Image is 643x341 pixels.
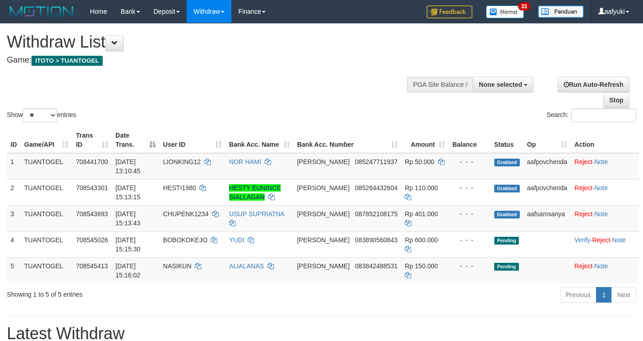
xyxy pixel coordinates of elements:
a: USUP SUPRIATNA [229,210,284,218]
a: Reject [575,158,593,165]
th: User ID: activate to sort column ascending [159,127,225,153]
span: [PERSON_NAME] [297,262,350,270]
a: ALIALANAS [229,262,264,270]
span: Grabbed [494,159,520,166]
div: Showing 1 to 5 of 5 entries [7,286,261,299]
th: ID [7,127,21,153]
input: Search: [571,108,636,122]
img: panduan.png [538,5,584,18]
span: 708545026 [76,236,108,244]
td: 5 [7,257,21,283]
th: Action [571,127,639,153]
span: Copy 083890560843 to clipboard [355,236,397,244]
div: - - - [452,209,487,218]
img: Feedback.jpg [427,5,472,18]
div: - - - [452,235,487,245]
td: TUANTOGEL [21,153,72,180]
div: PGA Site Balance / [407,77,473,92]
th: Balance [449,127,491,153]
th: Bank Acc. Number: activate to sort column ascending [293,127,401,153]
span: Rp 150.000 [405,262,438,270]
a: Reject [575,210,593,218]
span: 708543301 [76,184,108,192]
span: [PERSON_NAME] [297,184,350,192]
a: Stop [603,92,629,108]
h1: Withdraw List [7,33,419,51]
span: [DATE] 15:16:02 [115,262,141,279]
span: [DATE] 15:13:43 [115,210,141,227]
a: Next [611,287,636,303]
td: 2 [7,179,21,205]
span: Rp 600.000 [405,236,438,244]
td: TUANTOGEL [21,231,72,257]
a: Note [612,236,626,244]
th: Op: activate to sort column ascending [523,127,571,153]
span: Copy 085264432604 to clipboard [355,184,397,192]
th: Game/API: activate to sort column ascending [21,127,72,153]
span: Grabbed [494,211,520,218]
span: NASIKUN [163,262,191,270]
a: Note [594,158,608,165]
div: - - - [452,157,487,166]
span: [DATE] 13:10:45 [115,158,141,175]
span: Pending [494,237,519,245]
td: · · [571,231,639,257]
td: · [571,153,639,180]
span: Copy 085247711937 to clipboard [355,158,397,165]
td: TUANTOGEL [21,205,72,231]
span: 708545413 [76,262,108,270]
h4: Game: [7,56,419,65]
select: Showentries [23,108,57,122]
td: TUANTOGEL [21,179,72,205]
a: Note [594,262,608,270]
img: Button%20Memo.svg [486,5,524,18]
span: Rp 50.000 [405,158,434,165]
td: 4 [7,231,21,257]
span: Grabbed [494,185,520,192]
label: Show entries [7,108,76,122]
th: Bank Acc. Name: activate to sort column ascending [225,127,293,153]
span: LIONKING12 [163,158,200,165]
th: Date Trans.: activate to sort column descending [112,127,159,153]
a: 1 [596,287,612,303]
a: Previous [560,287,596,303]
td: aafsamsanya [523,205,571,231]
th: Trans ID: activate to sort column ascending [72,127,112,153]
span: [PERSON_NAME] [297,236,350,244]
a: Note [594,210,608,218]
img: MOTION_logo.png [7,5,76,18]
th: Status [491,127,523,153]
span: Copy 083842488531 to clipboard [355,262,397,270]
span: CHUPENK1234 [163,210,209,218]
div: - - - [452,261,487,271]
a: Reject [592,236,611,244]
label: Search: [547,108,636,122]
a: Reject [575,262,593,270]
td: · [571,257,639,283]
span: 33 [518,2,530,11]
span: None selected [479,81,522,88]
div: - - - [452,183,487,192]
td: aafpovchenda [523,179,571,205]
a: NOR HAMI [229,158,261,165]
button: None selected [473,77,533,92]
a: Verify [575,236,591,244]
a: YUDI [229,236,244,244]
span: 708441700 [76,158,108,165]
span: HESTI1980 [163,184,196,192]
a: Run Auto-Refresh [558,77,629,92]
span: 708543693 [76,210,108,218]
td: TUANTOGEL [21,257,72,283]
span: [DATE] 15:15:30 [115,236,141,253]
span: Copy 087852108175 to clipboard [355,210,397,218]
span: [DATE] 15:13:15 [115,184,141,201]
span: Pending [494,263,519,271]
span: Rp 110.000 [405,184,438,192]
th: Amount: activate to sort column ascending [401,127,449,153]
td: · [571,179,639,205]
td: aafpovchenda [523,153,571,180]
span: BOBOKOKEJO [163,236,207,244]
td: · [571,205,639,231]
a: Reject [575,184,593,192]
span: Rp 401.000 [405,210,438,218]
